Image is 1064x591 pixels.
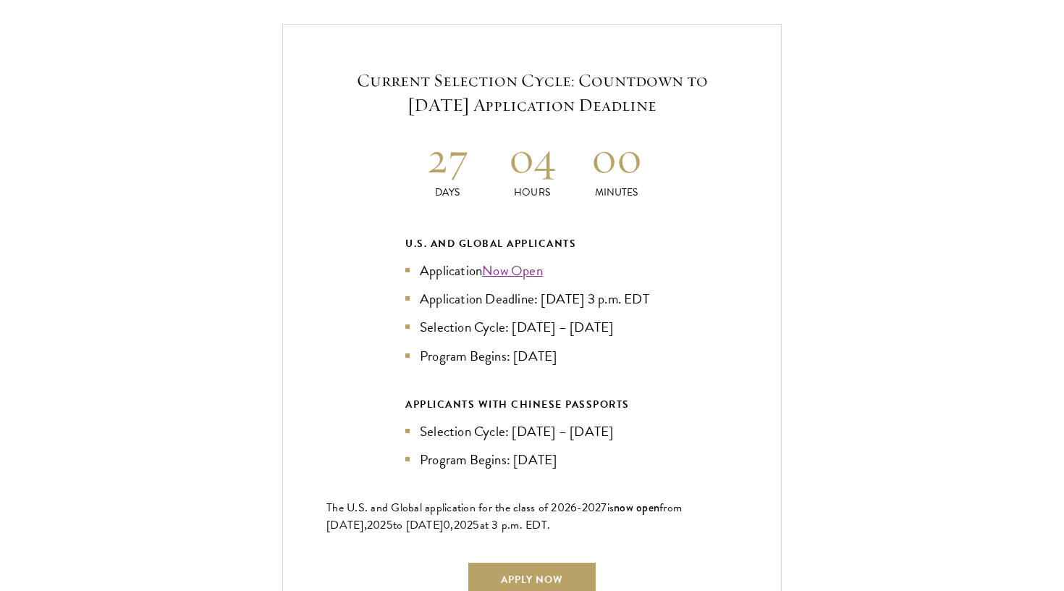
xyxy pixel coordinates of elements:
span: 6 [570,499,577,516]
div: APPLICANTS WITH CHINESE PASSPORTS [405,395,659,414]
span: is [607,499,615,516]
span: now open [614,499,659,516]
span: , [450,516,453,534]
span: 5 [387,516,393,534]
span: 202 [454,516,473,534]
span: The U.S. and Global application for the class of 202 [326,499,570,516]
span: 202 [367,516,387,534]
div: U.S. and Global Applicants [405,235,659,253]
h2: 27 [405,130,490,185]
span: 0 [443,516,450,534]
li: Application [405,260,659,281]
span: 7 [601,499,607,516]
h2: 00 [574,130,659,185]
span: from [DATE], [326,499,682,534]
a: Now Open [482,260,543,281]
p: Minutes [574,185,659,200]
h5: Current Selection Cycle: Countdown to [DATE] Application Deadline [326,68,738,117]
span: 5 [473,516,479,534]
li: Program Begins: [DATE] [405,345,659,366]
p: Hours [490,185,575,200]
span: -202 [577,499,601,516]
span: at 3 p.m. EDT. [480,516,551,534]
h2: 04 [490,130,575,185]
li: Program Begins: [DATE] [405,449,659,470]
li: Application Deadline: [DATE] 3 p.m. EDT [405,288,659,309]
li: Selection Cycle: [DATE] – [DATE] [405,421,659,442]
p: Days [405,185,490,200]
span: to [DATE] [393,516,443,534]
li: Selection Cycle: [DATE] – [DATE] [405,317,659,338]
